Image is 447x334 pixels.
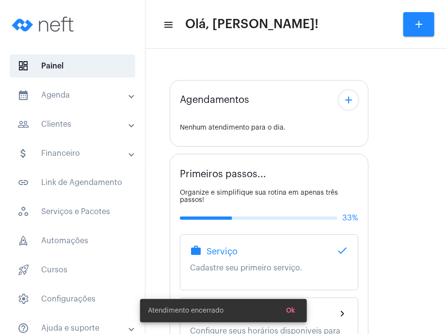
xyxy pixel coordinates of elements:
span: Configurações [10,287,135,311]
span: Serviço [207,247,238,256]
mat-icon: sidenav icon [17,89,29,101]
mat-expansion-panel-header: sidenav iconAgenda [6,83,145,107]
mat-icon: sidenav icon [17,177,29,188]
mat-icon: add [343,94,354,106]
mat-panel-title: Clientes [17,118,129,130]
mat-icon: sidenav icon [17,118,29,130]
mat-icon: chevron_right [336,308,348,319]
span: sidenav icon [17,293,29,305]
span: sidenav icon [17,206,29,217]
button: Ok [278,302,303,319]
span: 33% [342,214,358,222]
span: Serviços e Pacotes [10,200,135,223]
div: Nenhum atendimento para o dia. [180,124,358,132]
mat-panel-title: Agenda [17,89,129,101]
span: Atendimento encerrado [148,306,223,316]
mat-icon: sidenav icon [163,19,173,31]
span: Organize e simplifique sua rotina em apenas três passos! [180,189,338,203]
span: Agendamentos [180,95,249,105]
mat-panel-title: Ajuda e suporte [17,322,129,334]
span: Olá, [PERSON_NAME]! [185,17,319,32]
mat-expansion-panel-header: sidenav iconFinanceiro [6,142,145,165]
mat-icon: sidenav icon [17,322,29,334]
mat-icon: sidenav icon [17,148,29,159]
span: Cursos [10,258,135,282]
span: Automações [10,229,135,252]
span: sidenav icon [17,235,29,247]
mat-icon: done [336,245,348,256]
span: Painel [10,54,135,78]
mat-icon: add [413,18,425,30]
span: Link de Agendamento [10,171,135,194]
span: Ok [286,307,295,314]
mat-panel-title: Financeiro [17,148,129,159]
span: sidenav icon [17,60,29,72]
img: logo-neft-novo-2.png [8,5,80,44]
span: Primeiros passos... [180,169,266,180]
mat-icon: work [190,245,202,256]
p: Cadastre seu primeiro serviço. [190,264,348,272]
mat-expansion-panel-header: sidenav iconClientes [6,113,145,136]
span: sidenav icon [17,264,29,276]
